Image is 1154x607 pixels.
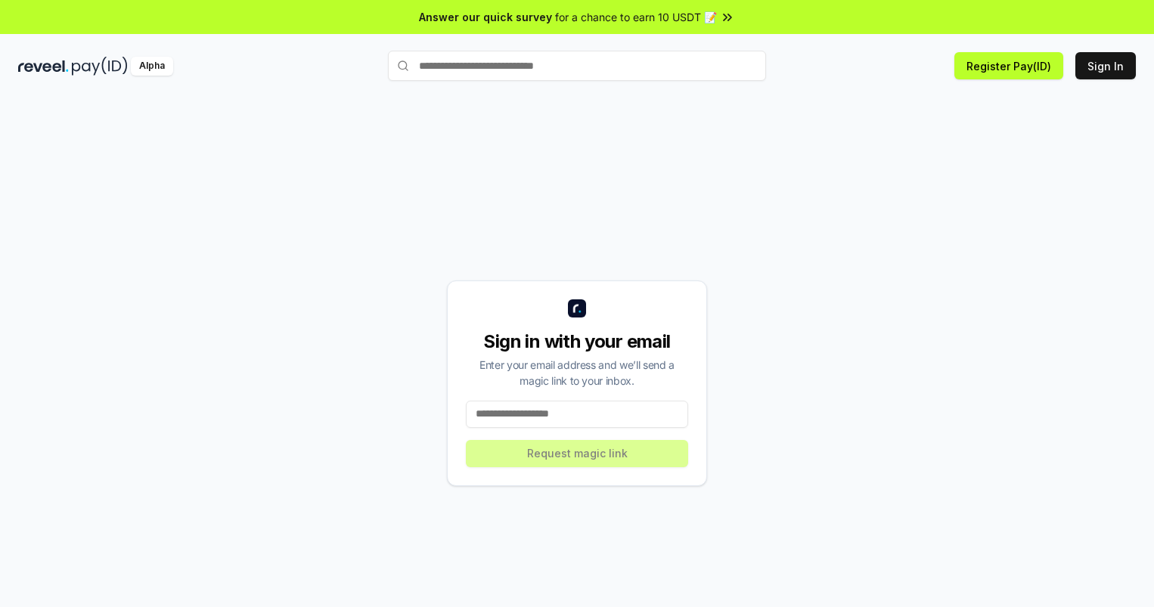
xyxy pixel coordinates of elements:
button: Sign In [1075,52,1136,79]
div: Enter your email address and we’ll send a magic link to your inbox. [466,357,688,389]
span: for a chance to earn 10 USDT 📝 [555,9,717,25]
div: Alpha [131,57,173,76]
span: Answer our quick survey [419,9,552,25]
img: pay_id [72,57,128,76]
img: reveel_dark [18,57,69,76]
div: Sign in with your email [466,330,688,354]
img: logo_small [568,299,586,317]
button: Register Pay(ID) [954,52,1063,79]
